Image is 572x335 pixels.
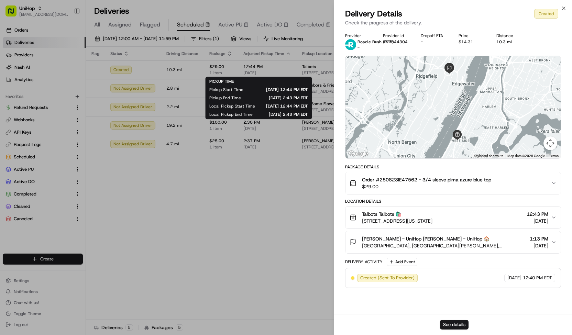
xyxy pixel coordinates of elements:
span: - [357,45,360,50]
span: [GEOGRAPHIC_DATA], [GEOGRAPHIC_DATA][PERSON_NAME], [GEOGRAPHIC_DATA] [362,242,527,249]
span: 12:43 PM [527,211,548,217]
button: Start new chat [117,67,125,76]
p: Check the progress of the delivery. [345,19,561,26]
div: Dropoff ETA [421,33,448,38]
span: Local Pickup End Time [209,112,253,117]
span: Pickup Start Time [209,87,243,92]
a: 📗Knowledge Base [4,97,55,109]
span: API Documentation [65,99,110,106]
span: $29.00 [362,183,491,190]
span: [STREET_ADDRESS][US_STATE] [362,217,432,224]
button: Add Event [387,258,417,266]
div: Provider Id [383,33,410,38]
span: [DATE] [507,275,521,281]
button: Map camera controls [543,136,557,150]
span: Order #250823lE47562 - 3/4 sleeve pima azure blue top [362,176,491,183]
span: Map data ©2025 Google [507,154,545,158]
a: Terms (opens in new tab) [549,154,559,158]
a: Powered byPylon [48,116,83,121]
span: Roadie Rush (P2P) [357,39,394,45]
input: Clear [18,44,113,51]
img: 1736555255976-a54dd68f-1ca7-489b-9aae-adbdc363a1c4 [7,65,19,78]
span: PICKUP TIME [209,79,234,84]
span: [DATE] 2:43 PM EDT [252,95,308,101]
span: Pylon [68,116,83,121]
span: [DATE] 12:44 PM EDT [266,103,308,109]
span: [PERSON_NAME] - UniHop [PERSON_NAME] - UniHop 🏠 [362,235,489,242]
button: Keyboard shortcuts [474,154,503,158]
a: Open this area in Google Maps (opens a new window) [347,149,370,158]
span: 12:40 PM EDT [523,275,552,281]
img: Google [347,149,370,158]
span: Local Pickup Start Time [209,103,255,109]
div: Start new chat [23,65,113,72]
span: Created (Sent To Provider) [360,275,415,281]
div: 📗 [7,100,12,105]
span: [DATE] [530,242,548,249]
p: Welcome 👋 [7,27,125,38]
span: [DATE] 12:44 PM EDT [254,87,308,92]
span: Knowledge Base [14,99,53,106]
img: roadie-logo-v2.jpg [345,39,356,50]
button: Talbots Talbots 🛍️[STREET_ADDRESS][US_STATE]12:43 PM[DATE] [345,206,561,228]
div: Distance [496,33,523,38]
button: Order #250823lE47562 - 3/4 sleeve pima azure blue top$29.00 [345,172,561,194]
div: 💻 [58,100,64,105]
div: Package Details [345,164,561,170]
button: [PERSON_NAME] - UniHop [PERSON_NAME] - UniHop 🏠[GEOGRAPHIC_DATA], [GEOGRAPHIC_DATA][PERSON_NAME],... [345,231,561,253]
div: Delivery Activity [345,259,383,265]
div: We're available if you need us! [23,72,87,78]
div: Provider [345,33,372,38]
img: Nash [7,7,21,20]
span: 1:13 PM [530,235,548,242]
div: $14.31 [459,39,485,45]
a: 💻API Documentation [55,97,113,109]
button: 102644304 [383,39,408,45]
span: Pickup End Time [209,95,241,101]
div: - [421,39,448,45]
button: See details [440,320,469,330]
div: 10.3 mi [496,39,523,45]
span: Delivery Details [345,8,402,19]
span: [DATE] 2:43 PM EDT [264,112,308,117]
div: Location Details [345,199,561,204]
span: [DATE] [527,217,548,224]
span: Talbots Talbots 🛍️ [362,211,401,217]
div: Price [459,33,485,38]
